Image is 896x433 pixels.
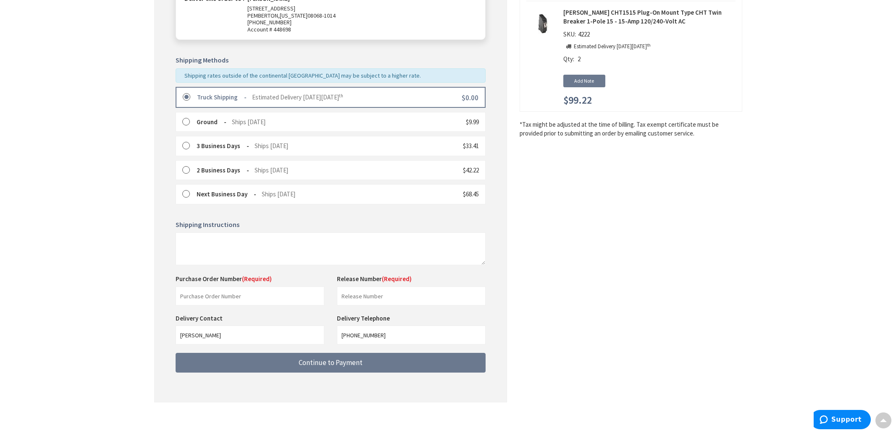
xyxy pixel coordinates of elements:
input: Purchase Order Number [176,287,324,305]
label: Delivery Contact [176,314,225,322]
label: Release Number [337,274,412,283]
span: 08068-1014 [307,12,336,19]
: *Tax might be adjusted at the time of billing. Tax exempt certificate must be provided prior to s... [520,120,742,138]
span: (Required) [382,275,412,283]
strong: Next Business Day [197,190,256,198]
img: Eaton CHT1515 Plug-On Mount Type CHT Twin Breaker 1-Pole 15 - 15-Amp 120/240-Volt AC [530,11,556,37]
strong: 2 Business Days [197,166,249,174]
iframe: Opens a widget where you can find more information [814,410,871,431]
span: 2 [578,55,581,63]
span: $68.45 [463,190,479,198]
p: Estimated Delivery [DATE][DATE] [563,43,651,51]
span: Account # 448698 [247,26,470,33]
span: 4222 [576,30,592,38]
span: Ships [DATE] [255,166,288,174]
label: Purchase Order Number [176,274,272,283]
span: Ships [DATE] [262,190,295,198]
span: Shipping Instructions [176,220,239,229]
span: (Required) [242,275,272,283]
span: [PHONE_NUMBER] [247,18,292,26]
span: $9.99 [466,118,479,126]
span: Estimated Delivery [DATE][DATE] [252,93,343,101]
span: [STREET_ADDRESS] [247,5,295,12]
span: Qty [563,55,573,63]
span: $42.22 [463,166,479,174]
strong: Ground [197,118,226,126]
span: Continue to Payment [299,358,363,367]
div: SKU: [563,30,592,42]
span: $33.41 [463,142,479,150]
span: $0.00 [462,93,478,102]
strong: [PERSON_NAME] CHT1515 Plug-On Mount Type CHT Twin Breaker 1-Pole 15 - 15-Amp 120/240-Volt AC [563,8,736,26]
span: Shipping rates outside of the continental [GEOGRAPHIC_DATA] may be subject to a higher rate. [184,72,421,79]
label: Delivery Telephone [337,314,392,322]
sup: th [339,93,343,99]
span: Ships [DATE] [232,118,265,126]
input: Release Number [337,287,486,305]
span: Ships [DATE] [255,142,288,150]
span: [US_STATE] [280,12,307,19]
strong: 3 Business Days [197,142,249,150]
button: Continue to Payment [176,353,486,373]
strong: Truck Shipping [197,93,247,101]
span: PEMBERTON, [247,12,280,19]
sup: th [647,42,651,48]
h5: Shipping Methods [176,57,486,64]
span: $99.22 [563,95,592,106]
